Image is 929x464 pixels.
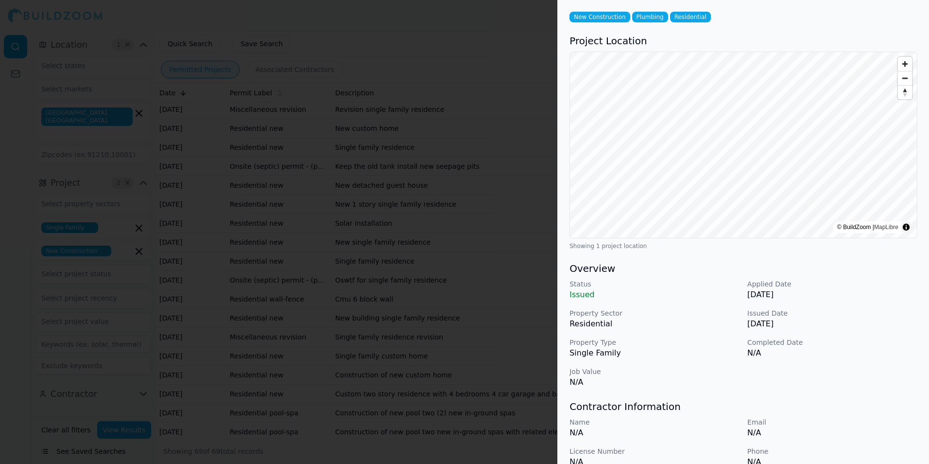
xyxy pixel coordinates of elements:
div: © BuildZoom | [837,222,898,232]
button: Reset bearing to north [898,85,912,99]
p: N/A [747,427,917,439]
p: Residential [569,318,740,330]
h3: Overview [569,262,917,275]
h3: Contractor Information [569,400,917,413]
p: Job Value [569,367,740,376]
p: Single Family [569,347,740,359]
p: [DATE] [747,318,917,330]
p: N/A [569,376,740,388]
p: Phone [747,446,917,456]
canvas: Map [570,52,917,238]
p: Name [569,417,740,427]
p: Issued Date [747,308,917,318]
button: Zoom in [898,57,912,71]
p: N/A [569,427,740,439]
p: Property Sector [569,308,740,318]
p: Property Type [569,338,740,347]
button: Zoom out [898,71,912,85]
p: License Number [569,446,740,456]
p: Issued [569,289,740,301]
p: [DATE] [747,289,917,301]
p: Completed Date [747,338,917,347]
p: Applied Date [747,279,917,289]
p: Email [747,417,917,427]
summary: Toggle attribution [900,221,912,233]
p: Status [569,279,740,289]
span: New Construction [569,12,630,22]
p: N/A [747,347,917,359]
span: Plumbing [632,12,668,22]
span: Residential [670,12,711,22]
a: MapLibre [874,224,898,231]
h3: Project Location [569,34,917,48]
div: Showing 1 project location [569,242,917,250]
